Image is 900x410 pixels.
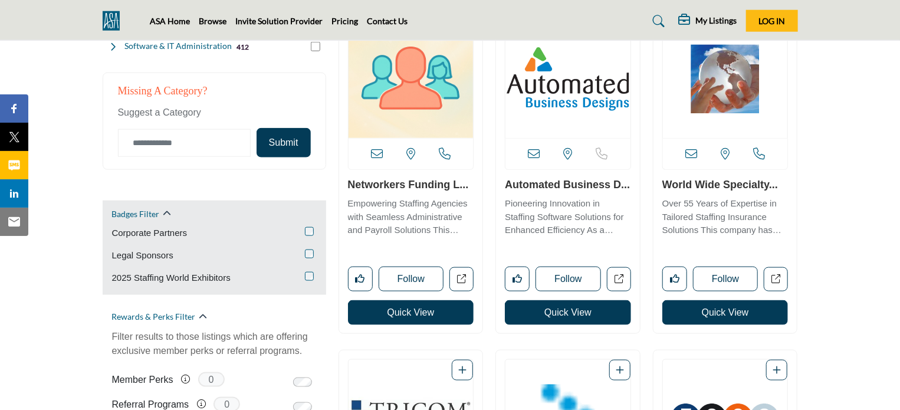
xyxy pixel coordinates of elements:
[257,128,311,158] button: Submit
[663,20,788,138] a: Open Listing in new tab
[505,194,631,237] a: Pioneering Innovation in Staffing Software Solutions for Enhanced Efficiency As a forerunner in t...
[349,20,474,138] img: Networkers Funding LLC
[379,267,444,291] button: Follow
[237,43,249,51] b: 412
[150,16,190,26] a: ASA Home
[367,16,408,26] a: Contact Us
[305,227,314,236] input: Corporate Partners checkbox
[764,267,788,291] a: Open world-wide-specialty-a-division-of-philadelphia-insurance-companies in new tab
[505,179,631,192] h3: Automated Business Designs Inc.
[449,267,474,291] a: Open networkers-funding-llc in new tab
[773,365,781,375] a: Add To List
[112,208,160,220] h2: Badges Filter
[237,41,249,52] div: 412 Results For Software & IT Administration
[505,179,630,191] a: Automated Business D...
[505,20,630,138] a: Open Listing in new tab
[103,11,126,31] img: Site Logo
[118,107,201,117] span: Suggest a Category
[293,378,312,387] input: Switch to Member Perks
[458,365,467,375] a: Add To List
[662,194,789,237] a: Over 55 Years of Expertise in Tailored Staffing Insurance Solutions This company has been a guidi...
[236,16,323,26] a: Invite Solution Provider
[124,40,232,52] h4: Software & IT Administration: Software solutions and IT management services designed for staffing...
[607,267,631,291] a: Open automated-business-designs-inc in new tab
[505,300,631,325] button: Quick View
[679,14,737,28] div: My Listings
[662,300,789,325] button: Quick View
[693,267,758,291] button: Follow
[536,267,601,291] button: Follow
[349,20,474,138] a: Open Listing in new tab
[662,197,789,237] p: Over 55 Years of Expertise in Tailored Staffing Insurance Solutions This company has been a guidi...
[348,197,474,237] p: Empowering Staffing Agencies with Seamless Administrative and Payroll Solutions This company prov...
[112,311,196,323] h2: Rewards & Perks Filter
[662,179,778,191] a: World Wide Specialty...
[505,197,631,237] p: Pioneering Innovation in Staffing Software Solutions for Enhanced Efficiency As a forerunner in t...
[746,10,798,32] button: Log In
[305,272,314,281] input: 2025 Staffing World Exhibitors checkbox
[616,365,624,375] a: Add To List
[663,20,788,138] img: World Wide Specialty, A Division of Philadelphia Insurance Companies
[696,15,737,26] h5: My Listings
[112,227,188,240] label: Corporate Partners
[348,179,474,192] h3: Networkers Funding LLC
[118,129,251,157] input: Category Name
[505,267,530,291] button: Like listing
[199,16,227,26] a: Browse
[112,369,173,390] label: Member Perks
[198,372,225,387] span: 0
[112,271,231,285] label: 2025 Staffing World Exhibitors
[758,16,785,26] span: Log In
[348,179,469,191] a: Networkers Funding L...
[505,20,630,138] img: Automated Business Designs Inc.
[641,12,672,31] a: Search
[348,194,474,237] a: Empowering Staffing Agencies with Seamless Administrative and Payroll Solutions This company prov...
[305,250,314,258] input: Legal Sponsors checkbox
[311,42,320,51] input: Select Software & IT Administration checkbox
[118,85,311,106] h2: Missing a Category?
[112,249,173,263] label: Legal Sponsors
[348,267,373,291] button: Like listing
[348,300,474,325] button: Quick View
[662,267,687,291] button: Like listing
[332,16,359,26] a: Pricing
[662,179,789,192] h3: World Wide Specialty, A Division of Philadelphia Insurance Companies
[112,330,317,358] p: Filter results to those listings which are offering exclusive member perks or referral programs.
